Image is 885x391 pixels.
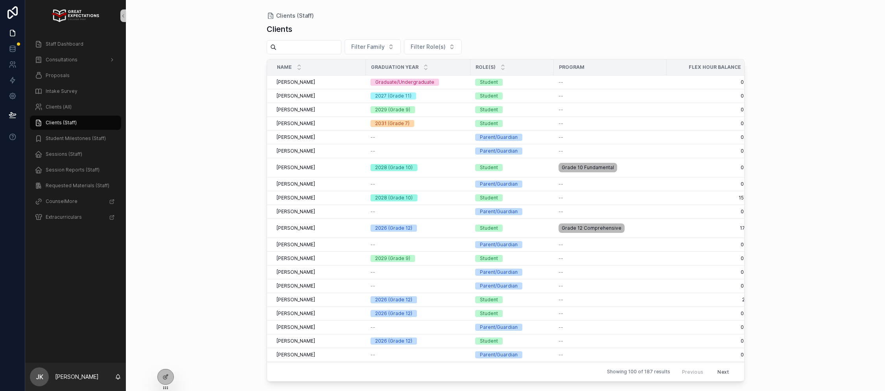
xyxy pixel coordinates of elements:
span: 0.00 [671,338,751,344]
a: Grade 10 Fundamental [559,161,662,174]
a: 2028 (Grade 10) [371,194,466,201]
span: 0.00 [671,352,751,358]
div: 2026 (Grade 12) [375,338,412,345]
a: Sessions (Staff) [30,147,121,161]
div: 2029 (Grade 9) [375,255,410,262]
span: Name [277,64,292,70]
div: 2026 (Grade 12) [375,225,412,232]
span: -- [559,283,563,289]
a: -- [559,352,662,358]
a: Parent/Guardian [475,181,549,188]
span: Staff Dashboard [46,41,83,47]
span: -- [371,352,375,358]
a: 0.00 [671,120,751,127]
div: Student [480,255,498,262]
span: -- [559,181,563,187]
span: 0.00 [671,208,751,215]
a: Proposals [30,68,121,83]
span: Extracurriculars [46,214,82,220]
div: Student [480,296,498,303]
a: -- [371,283,466,289]
a: [PERSON_NAME] [277,225,361,231]
a: Session Reports (Staff) [30,163,121,177]
span: -- [559,310,563,317]
span: Intake Survey [46,88,77,94]
span: Session Reports (Staff) [46,167,100,173]
a: 17.75 [671,225,751,231]
a: -- [371,324,466,330]
a: [PERSON_NAME] [277,208,361,215]
span: Program [559,64,584,70]
a: 0.00 [671,255,751,262]
span: -- [371,242,375,248]
a: 0.00 [671,181,751,187]
a: 0.00 [671,164,751,171]
a: [PERSON_NAME] [277,181,361,187]
a: [PERSON_NAME] [277,120,361,127]
a: -- [559,120,662,127]
span: 2.51 [671,297,751,303]
a: [PERSON_NAME] [277,134,361,140]
a: -- [559,134,662,140]
a: Parent/Guardian [475,241,549,248]
a: Parent/Guardian [475,269,549,276]
span: Proposals [46,72,70,79]
div: 2028 (Grade 10) [375,164,413,171]
span: [PERSON_NAME] [277,120,315,127]
a: [PERSON_NAME] [277,338,361,344]
a: Student [475,310,549,317]
span: Flex Hour Balance [689,64,741,70]
a: 0.00 [671,310,751,317]
span: [PERSON_NAME] [277,352,315,358]
div: Parent/Guardian [480,282,518,290]
span: Filter Family [351,43,385,51]
div: Student [480,194,498,201]
span: -- [559,134,563,140]
span: 0.00 [671,269,751,275]
span: [PERSON_NAME] [277,310,315,317]
a: [PERSON_NAME] [277,93,361,99]
span: Clients (Staff) [276,12,314,20]
span: Graduation Year [371,64,419,70]
a: [PERSON_NAME] [277,164,361,171]
div: Student [480,92,498,100]
a: Requested Materials (Staff) [30,179,121,193]
div: Student [480,338,498,345]
a: -- [559,255,662,262]
span: [PERSON_NAME] [277,225,315,231]
span: Consultations [46,57,77,63]
a: [PERSON_NAME] [277,79,361,85]
a: Clients (All) [30,100,121,114]
span: [PERSON_NAME] [277,242,315,248]
span: 0.00 [671,324,751,330]
a: -- [371,148,466,154]
a: -- [371,181,466,187]
div: Student [480,106,498,113]
span: [PERSON_NAME] [277,208,315,215]
a: 0.00 [671,79,751,85]
button: Select Button [404,39,462,54]
a: [PERSON_NAME] [277,324,361,330]
a: [PERSON_NAME] [277,283,361,289]
span: -- [559,324,563,330]
div: Parent/Guardian [480,324,518,331]
span: Clients (Staff) [46,120,77,126]
span: Clients (All) [46,104,72,110]
a: -- [559,79,662,85]
a: Student [475,255,549,262]
span: Showing 100 of 187 results [607,369,670,375]
div: 2026 (Grade 12) [375,296,412,303]
span: -- [559,269,563,275]
a: Clients (Staff) [30,116,121,130]
span: Filter Role(s) [411,43,446,51]
span: [PERSON_NAME] [277,269,315,275]
a: Intake Survey [30,84,121,98]
a: 2026 (Grade 12) [371,310,466,317]
span: [PERSON_NAME] [277,107,315,113]
span: -- [371,269,375,275]
span: -- [559,107,563,113]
